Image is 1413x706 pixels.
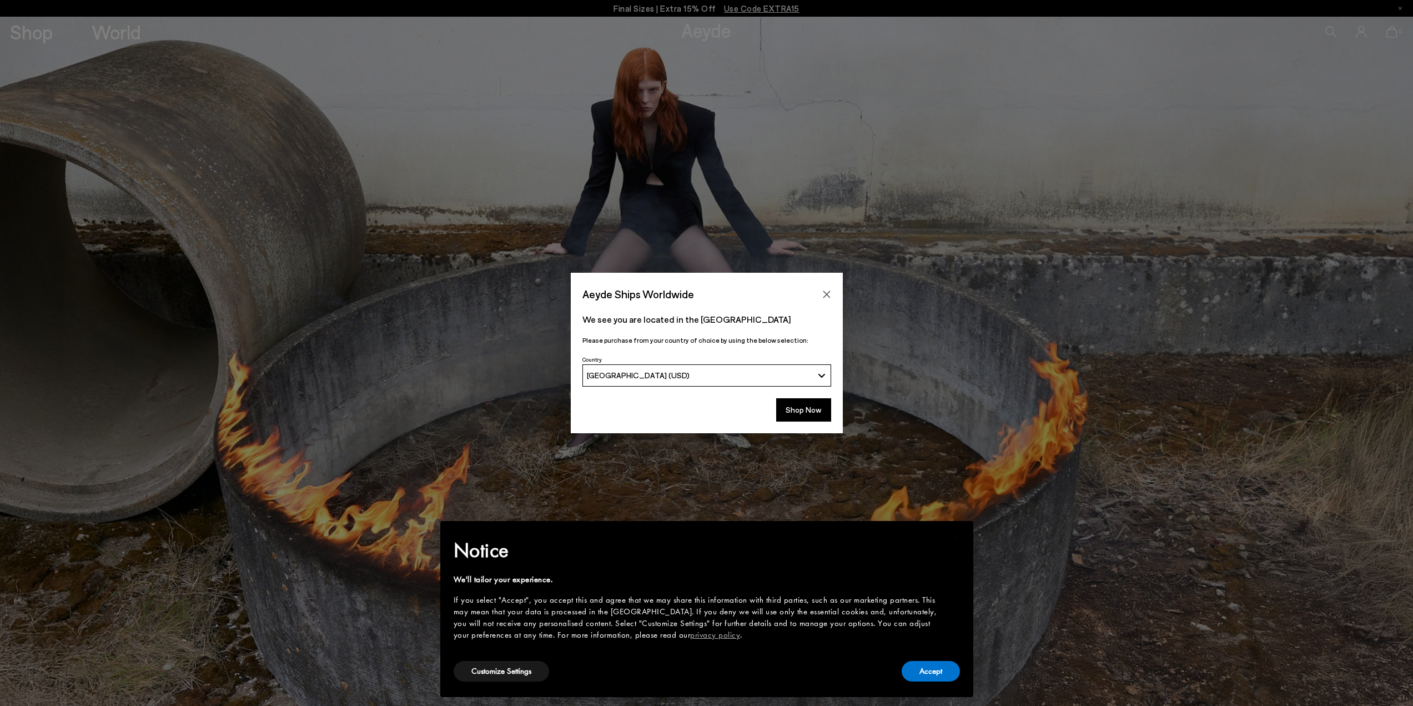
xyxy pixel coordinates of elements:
button: Shop Now [776,398,831,422]
button: Close [818,286,835,303]
h2: Notice [454,536,942,565]
span: [GEOGRAPHIC_DATA] (USD) [587,370,690,380]
div: If you select "Accept", you accept this and agree that we may share this information with third p... [454,594,942,641]
div: We'll tailor your experience. [454,574,942,585]
span: Country [582,356,602,363]
button: Customize Settings [454,661,549,682]
button: Close this notice [942,524,969,551]
p: Please purchase from your country of choice by using the below selection: [582,335,831,346]
a: privacy policy [690,629,740,640]
button: Accept [902,661,960,682]
span: Aeyde Ships Worldwide [582,284,694,304]
span: × [952,529,959,546]
p: We see you are located in the [GEOGRAPHIC_DATA] [582,313,831,326]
